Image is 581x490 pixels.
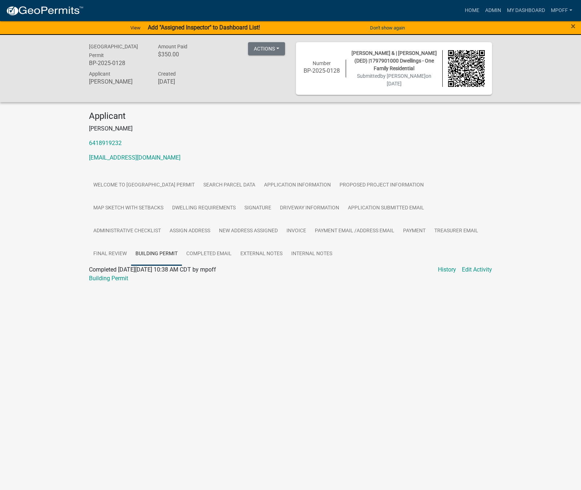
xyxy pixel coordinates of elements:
span: × [571,21,576,31]
a: Admin [482,4,504,17]
a: View [127,22,143,34]
h6: BP-2025-0128 [303,67,340,74]
span: Applicant [89,71,110,77]
a: Building Permit [89,275,128,282]
button: Don't show again [367,22,408,34]
a: mpoff [548,4,575,17]
h4: Applicant [89,111,492,121]
span: [PERSON_NAME] & | [PERSON_NAME] (DED) |1797901000 Dwellings - One Family Residential [352,50,437,71]
h6: [PERSON_NAME] [89,78,147,85]
a: Payment Email /Address Email [310,220,399,243]
a: Administrative Checklist [89,220,165,243]
a: Final Review [89,242,131,266]
a: Application Submitted Email [344,197,428,220]
a: Completed Email [182,242,236,266]
a: Payment [399,220,430,243]
a: Edit Activity [462,265,492,274]
img: QR code [448,50,485,87]
span: by [PERSON_NAME] [380,73,426,79]
p: [PERSON_NAME] [89,124,492,133]
button: Close [571,22,576,31]
a: Home [462,4,482,17]
a: New Address Assigned [215,220,282,243]
a: Treasurer Email [430,220,483,243]
span: [GEOGRAPHIC_DATA] Permit [89,44,138,58]
a: History [438,265,456,274]
a: Assign Address [165,220,215,243]
a: Dwelling Requirements [168,197,240,220]
span: Completed [DATE][DATE] 10:38 AM CDT by mpoff [89,266,216,273]
strong: Add "Assigned Inspector" to Dashboard List! [148,24,260,31]
a: [EMAIL_ADDRESS][DOMAIN_NAME] [89,154,180,161]
a: Proposed Project Information [335,174,428,197]
button: Actions [248,42,285,55]
a: Search Parcel Data [199,174,260,197]
a: Building Permit [131,242,182,266]
a: Signature [240,197,276,220]
a: Internal Notes [287,242,337,266]
a: External Notes [236,242,287,266]
span: Amount Paid [158,44,187,49]
h6: [DATE] [158,78,216,85]
a: Welcome to [GEOGRAPHIC_DATA] Permit [89,174,199,197]
h6: BP-2025-0128 [89,60,147,67]
span: Submitted on [DATE] [357,73,431,87]
a: Application Information [260,174,335,197]
a: Invoice [282,220,310,243]
span: Number [313,60,331,66]
a: Driveway Information [276,197,344,220]
span: Created [158,71,176,77]
a: My Dashboard [504,4,548,17]
a: Map Sketch with Setbacks [89,197,168,220]
a: 6418919232 [89,140,122,146]
h6: $350.00 [158,51,216,58]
